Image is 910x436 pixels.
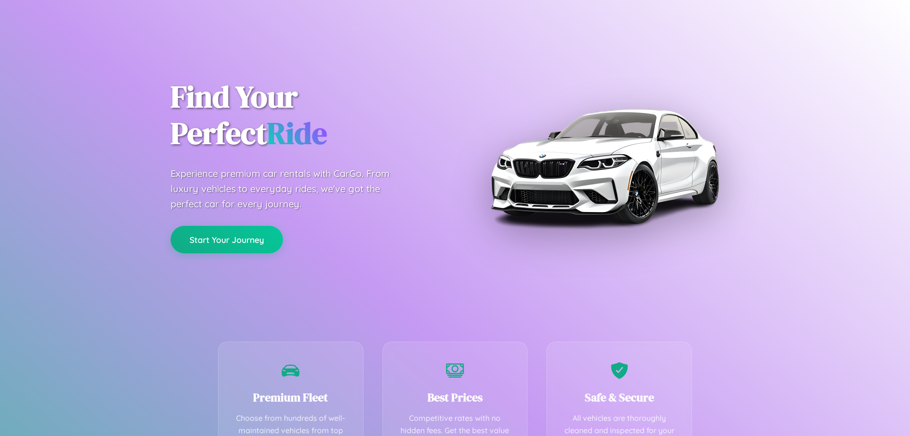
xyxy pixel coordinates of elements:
[267,112,327,154] span: Ride
[486,47,723,285] img: Premium BMW car rental vehicle
[561,390,677,405] h3: Safe & Secure
[171,226,283,253] button: Start Your Journey
[171,79,441,152] h1: Find Your Perfect
[233,390,349,405] h3: Premium Fleet
[171,166,408,212] p: Experience premium car rentals with CarGo. From luxury vehicles to everyday rides, we've got the ...
[397,390,513,405] h3: Best Prices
